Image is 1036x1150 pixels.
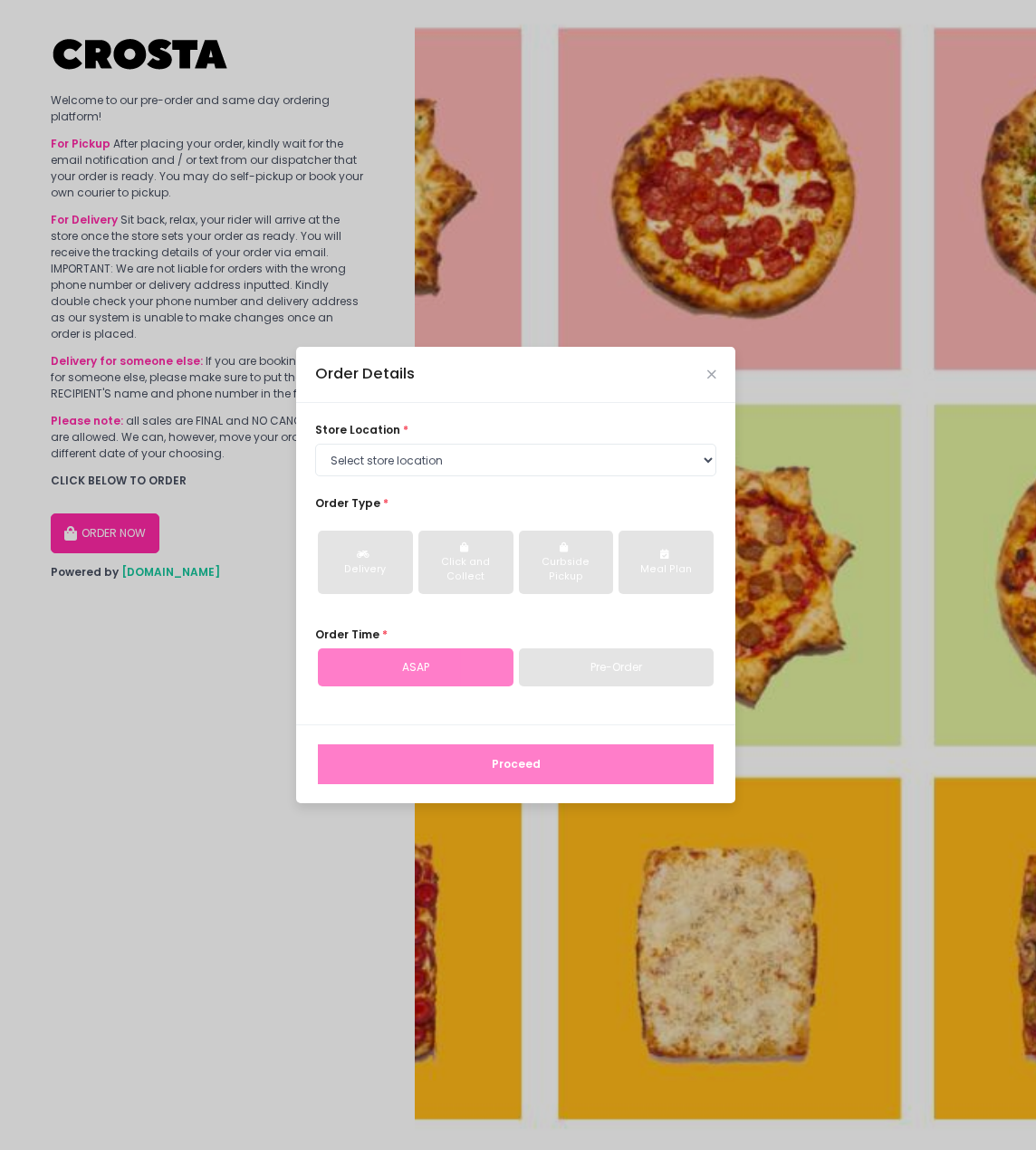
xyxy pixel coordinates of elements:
[707,370,716,379] button: Close
[430,555,502,584] div: Click and Collect
[315,627,379,642] span: Order Time
[519,531,614,594] button: Curbside Pickup
[315,422,400,437] span: store location
[318,744,714,784] button: Proceed
[418,531,513,594] button: Click and Collect
[531,555,602,584] div: Curbside Pickup
[330,562,401,577] div: Delivery
[619,531,714,594] button: Meal Plan
[630,562,702,577] div: Meal Plan
[315,495,380,511] span: Order Type
[315,363,415,386] div: Order Details
[318,531,413,594] button: Delivery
